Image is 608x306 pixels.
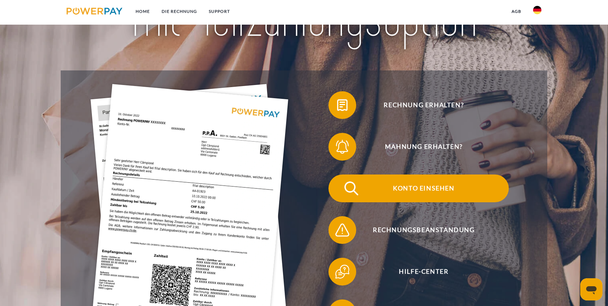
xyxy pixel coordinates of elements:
a: agb [506,5,527,18]
button: Konto einsehen [328,175,509,202]
iframe: Schaltfläche zum Öffnen des Messaging-Fensters [580,278,602,300]
span: Hilfe-Center [339,258,509,286]
img: logo-powerpay.svg [67,8,122,15]
span: Konto einsehen [339,175,509,202]
button: Rechnungsbeanstandung [328,216,509,244]
a: Home [130,5,156,18]
img: qb_help.svg [334,263,351,280]
a: DIE RECHNUNG [156,5,203,18]
img: qb_warning.svg [334,221,351,239]
button: Rechnung erhalten? [328,91,509,119]
span: Rechnungsbeanstandung [339,216,509,244]
span: Rechnung erhalten? [339,91,509,119]
button: Mahnung erhalten? [328,133,509,161]
img: qb_bill.svg [334,96,351,114]
img: de [533,6,541,14]
img: qb_search.svg [343,180,360,197]
button: Hilfe-Center [328,258,509,286]
img: qb_bell.svg [334,138,351,155]
a: SUPPORT [203,5,236,18]
span: Mahnung erhalten? [339,133,509,161]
